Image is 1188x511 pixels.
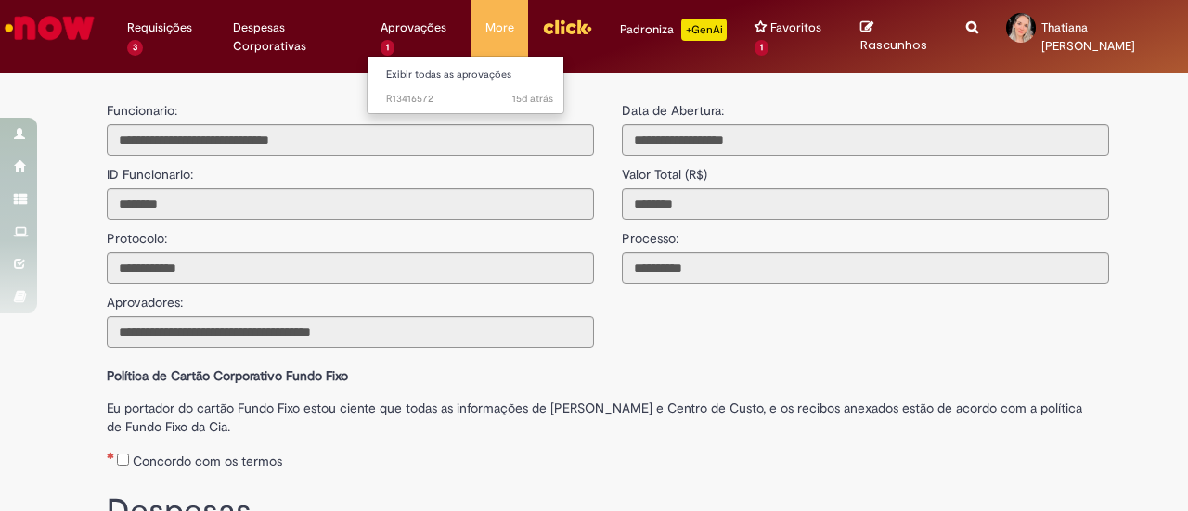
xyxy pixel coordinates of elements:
span: Aprovações [381,19,446,37]
ul: Aprovações [367,56,564,114]
div: Padroniza [620,19,727,41]
span: 3 [127,40,143,56]
label: Data de Abertura: [622,101,724,120]
label: Protocolo: [107,220,167,248]
span: Thatiana [PERSON_NAME] [1041,19,1135,54]
a: Rascunhos [860,19,938,54]
label: Processo: [622,220,678,248]
span: 1 [755,40,768,56]
label: Aprovadores: [107,284,183,312]
span: Despesas Corporativas [233,19,354,56]
span: Rascunhos [860,36,927,54]
img: ServiceNow [2,9,97,46]
span: Favoritos [770,19,821,37]
b: Política de Cartão Corporativo Fundo Fixo [107,367,348,384]
time: 14/08/2025 09:48:45 [512,92,553,106]
label: Eu portador do cartão Fundo Fixo estou ciente que todas as informações de [PERSON_NAME] e Centro ... [107,390,1109,436]
span: More [485,19,514,37]
span: Requisições [127,19,192,37]
a: Exibir todas as aprovações [368,65,572,85]
p: +GenAi [681,19,727,41]
label: ID Funcionario: [107,156,193,184]
label: Concordo com os termos [133,452,282,470]
img: click_logo_yellow_360x200.png [542,13,592,41]
a: Aberto R13416572 : [368,89,572,109]
label: Funcionario: [107,101,177,120]
span: 15d atrás [512,92,553,106]
span: 1 [381,40,394,56]
span: R13416572 [386,92,553,107]
label: Valor Total (R$) [622,156,707,184]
